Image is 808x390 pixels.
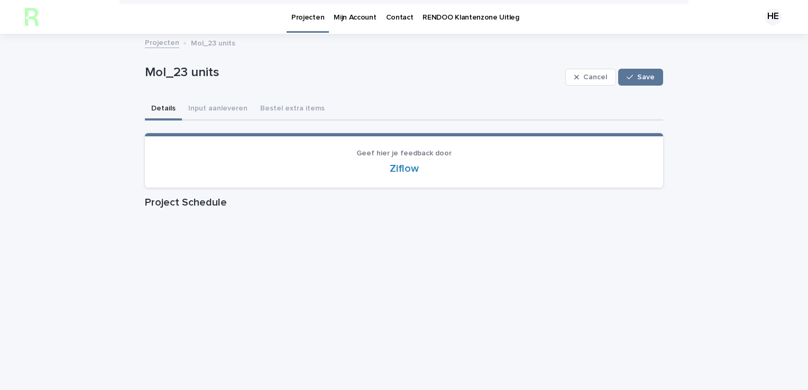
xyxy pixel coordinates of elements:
p: Mol_23 units [145,65,561,80]
button: Input aanleveren [182,98,254,120]
button: Save [618,69,663,86]
span: Save [637,73,655,81]
img: h2KIERbZRTK6FourSpbg [21,6,42,27]
button: Cancel [565,69,616,86]
div: HE [765,8,782,25]
p: Mol_23 units [191,36,235,48]
button: Details [145,98,182,120]
a: Ziflow [390,163,419,174]
h1: Project Schedule [145,196,663,209]
span: Cancel [583,73,607,81]
a: Projecten [145,36,179,48]
button: Bestel extra items [254,98,331,120]
span: Geef hier je feedback door [356,150,452,157]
